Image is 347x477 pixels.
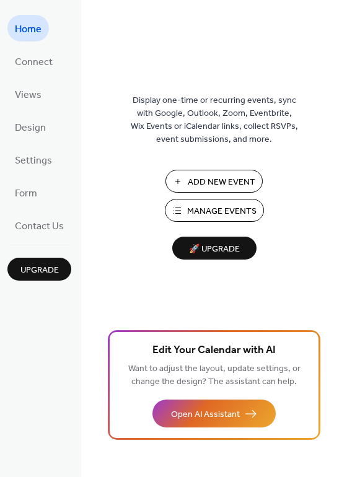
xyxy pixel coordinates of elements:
[15,20,42,39] span: Home
[15,151,52,170] span: Settings
[15,85,42,105] span: Views
[7,258,71,281] button: Upgrade
[128,361,301,390] span: Want to adjust the layout, update settings, or change the design? The assistant can help.
[7,48,60,74] a: Connect
[7,146,59,173] a: Settings
[165,199,264,222] button: Manage Events
[7,113,53,140] a: Design
[188,176,255,189] span: Add New Event
[15,184,37,203] span: Form
[187,205,257,218] span: Manage Events
[152,400,276,427] button: Open AI Assistant
[15,118,46,138] span: Design
[7,15,49,42] a: Home
[171,408,240,421] span: Open AI Assistant
[20,264,59,277] span: Upgrade
[15,53,53,72] span: Connect
[15,217,64,236] span: Contact Us
[152,342,276,359] span: Edit Your Calendar with AI
[165,170,263,193] button: Add New Event
[7,212,71,239] a: Contact Us
[172,237,257,260] button: 🚀 Upgrade
[180,241,249,258] span: 🚀 Upgrade
[7,179,45,206] a: Form
[131,94,298,146] span: Display one-time or recurring events, sync with Google, Outlook, Zoom, Eventbrite, Wix Events or ...
[7,81,49,107] a: Views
